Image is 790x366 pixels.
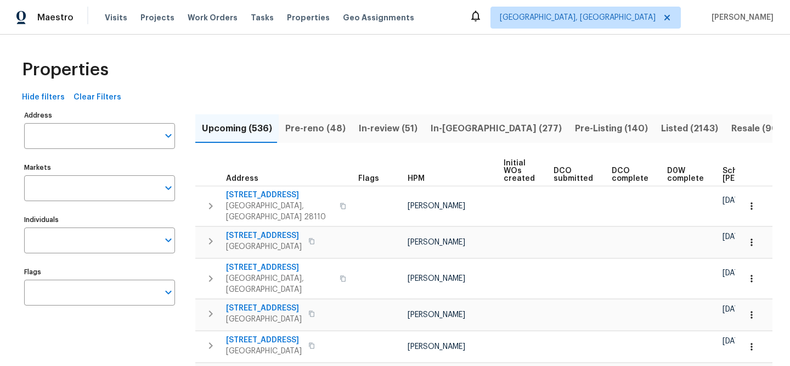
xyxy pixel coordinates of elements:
span: Hide filters [22,91,65,104]
span: Tasks [251,14,274,21]
span: Resale (909) [731,121,787,136]
span: [DATE] [723,337,746,345]
span: [PERSON_NAME] [707,12,774,23]
span: In-review (51) [359,121,417,136]
label: Address [24,112,175,119]
span: Pre-Listing (140) [575,121,648,136]
span: [GEOGRAPHIC_DATA] [226,241,302,252]
span: [PERSON_NAME] [408,343,465,351]
span: [DATE] [723,306,746,313]
label: Flags [24,269,175,275]
span: Pre-reno (48) [285,121,346,136]
span: [STREET_ADDRESS] [226,190,333,201]
span: Maestro [37,12,74,23]
span: [STREET_ADDRESS] [226,335,302,346]
span: HPM [408,175,425,182]
span: [GEOGRAPHIC_DATA] [226,314,302,325]
button: Open [161,180,176,196]
span: DCO submitted [554,167,593,182]
button: Clear Filters [69,87,126,108]
span: Properties [22,64,109,75]
span: Visits [105,12,127,23]
span: Upcoming (536) [202,121,272,136]
span: [PERSON_NAME] [408,239,465,246]
span: [GEOGRAPHIC_DATA], [GEOGRAPHIC_DATA] [500,12,656,23]
span: Projects [140,12,174,23]
span: [GEOGRAPHIC_DATA], [GEOGRAPHIC_DATA] [226,273,333,295]
span: Address [226,175,258,182]
label: Markets [24,164,175,171]
span: Clear Filters [74,91,121,104]
span: [PERSON_NAME] [408,311,465,319]
span: Work Orders [188,12,238,23]
span: [DATE] [723,269,746,277]
span: [STREET_ADDRESS] [226,262,333,273]
span: Listed (2143) [661,121,718,136]
label: Individuals [24,217,175,223]
span: [DATE] [723,197,746,204]
button: Hide filters [18,87,69,108]
span: [PERSON_NAME] [408,202,465,210]
button: Open [161,285,176,300]
span: [DATE] [723,233,746,241]
span: In-[GEOGRAPHIC_DATA] (277) [431,121,562,136]
span: Scheduled [PERSON_NAME] [723,167,785,182]
span: DCO complete [612,167,648,182]
span: Flags [358,175,379,182]
span: Properties [287,12,330,23]
button: Open [161,232,176,248]
button: Open [161,128,176,143]
span: D0W complete [667,167,704,182]
span: [GEOGRAPHIC_DATA], [GEOGRAPHIC_DATA] 28110 [226,201,333,223]
span: Initial WOs created [504,159,535,182]
span: [GEOGRAPHIC_DATA] [226,346,302,357]
span: [STREET_ADDRESS] [226,303,302,314]
span: [PERSON_NAME] [408,275,465,282]
span: [STREET_ADDRESS] [226,230,302,241]
span: Geo Assignments [343,12,414,23]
